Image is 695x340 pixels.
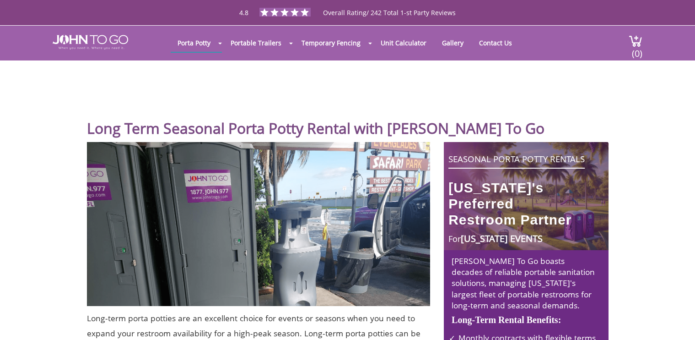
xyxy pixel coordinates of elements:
[435,34,470,52] a: Gallery
[239,8,248,17] span: 4.8
[452,315,561,325] b: Long-Term Rental Benefits:
[53,35,128,49] img: JOHN to go
[374,34,433,52] a: Unit Calculator
[472,34,519,52] a: Contact Us
[631,40,642,60] span: (0)
[87,142,430,307] img: Seasonal Long Term Porta Potty Rental Unit
[445,153,607,164] h2: SEASONAL PORTA POTTY RENTALS
[629,35,642,47] img: cart a
[448,180,607,196] span: [US_STATE]'s
[224,34,288,52] a: Portable Trailers
[323,8,456,35] span: Overall Rating/ 242 Total 1-st Party Reviews
[448,196,607,212] span: Preferred
[448,212,607,228] span: Restroom Partner
[295,34,367,52] a: Temporary Fencing
[171,34,217,52] a: Porta Potty
[445,232,607,244] h4: For
[658,303,695,340] button: Live Chat
[87,97,609,137] h1: Long Term Seasonal Porta Potty Rental with [PERSON_NAME] To Go
[461,232,543,245] span: [US_STATE] EVENTS
[448,255,595,311] p: [PERSON_NAME] To Go boasts decades of reliable portable sanitation solutions, managing [US_STATE]...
